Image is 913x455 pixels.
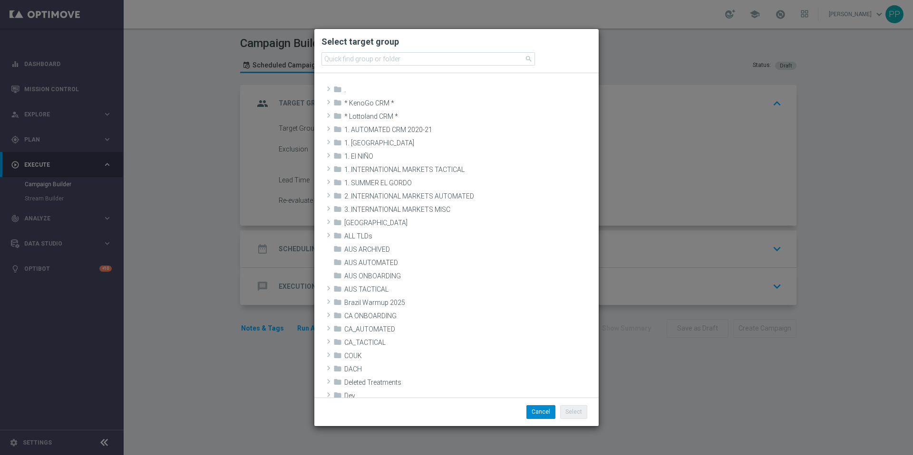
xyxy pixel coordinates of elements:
i: folder [333,205,342,216]
span: AUS TACTICAL [344,285,599,294]
span: ALL TLDs [344,232,599,240]
i: folder [333,191,342,202]
h2: Select target group [321,36,592,47]
i: folder [333,311,342,322]
i: folder [333,351,342,362]
span: DACH [344,365,599,373]
i: folder [333,138,342,149]
span: 2. INTERNATIONAL MARKETS AUTOMATED [344,192,599,200]
i: folder [333,165,342,176]
span: Deleted Treatments [344,379,599,387]
button: Select [560,405,587,418]
i: folder [333,112,342,123]
i: folder [333,245,342,256]
i: folder [333,85,342,96]
i: folder [333,391,342,402]
span: 1. El NI&#xD1;O [344,152,599,161]
button: Cancel [526,405,555,418]
i: folder [333,364,342,375]
span: * Lottoland CRM * [344,113,599,121]
span: AUS ARCHIVED [344,246,599,254]
span: 1. EL GORDO [344,139,599,147]
i: folder [333,218,342,229]
i: folder [333,231,342,242]
span: AUS ONBOARDING [344,272,599,280]
span: AUS AUTOMATED [344,259,599,267]
span: Dev [344,392,599,400]
span: CA_TACTICAL [344,339,599,347]
span: COUK [344,352,599,360]
i: folder [333,378,342,389]
span: 3. INTERNATIONAL MARKETS MISC [344,206,599,214]
i: folder [333,338,342,349]
i: folder [333,284,342,295]
input: Quick find group or folder [321,52,535,66]
i: folder [333,152,342,162]
i: folder [333,98,342,109]
span: 1. SUMMER EL GORDO [344,179,599,187]
span: * KenoGo CRM * [344,99,599,107]
i: folder [333,271,342,282]
span: 1. AUTOMATED CRM 2020-21 [344,126,599,134]
i: folder [333,125,342,136]
span: CA ONBOARDING [344,312,599,320]
i: folder [333,324,342,335]
span: search [525,55,533,63]
span: CA_AUTOMATED [344,325,599,333]
span: 1. INTERNATIONAL MARKETS TACTICAL [344,166,599,174]
i: folder [333,258,342,269]
span: . [344,86,599,94]
i: folder [333,298,342,309]
span: AFRICA [344,219,599,227]
i: folder [333,178,342,189]
span: Brazil Warmup 2025 [344,299,599,307]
